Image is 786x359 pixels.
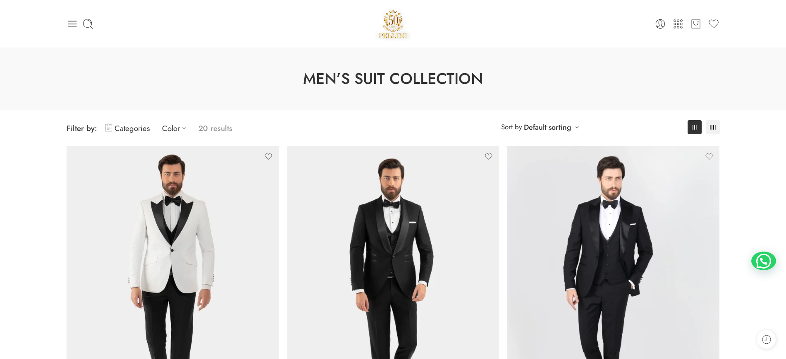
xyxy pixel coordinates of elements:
[105,119,150,138] a: Categories
[690,18,702,30] a: Cart
[21,68,765,90] h1: Men’s Suit Collection
[501,120,522,134] span: Sort by
[524,121,571,133] a: Default sorting
[375,6,411,41] a: Pellini -
[162,119,190,138] a: Color
[198,119,232,138] p: 20 results
[708,18,719,30] a: Wishlist
[655,18,666,30] a: Login / Register
[67,123,97,134] span: Filter by:
[375,6,411,41] img: Pellini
